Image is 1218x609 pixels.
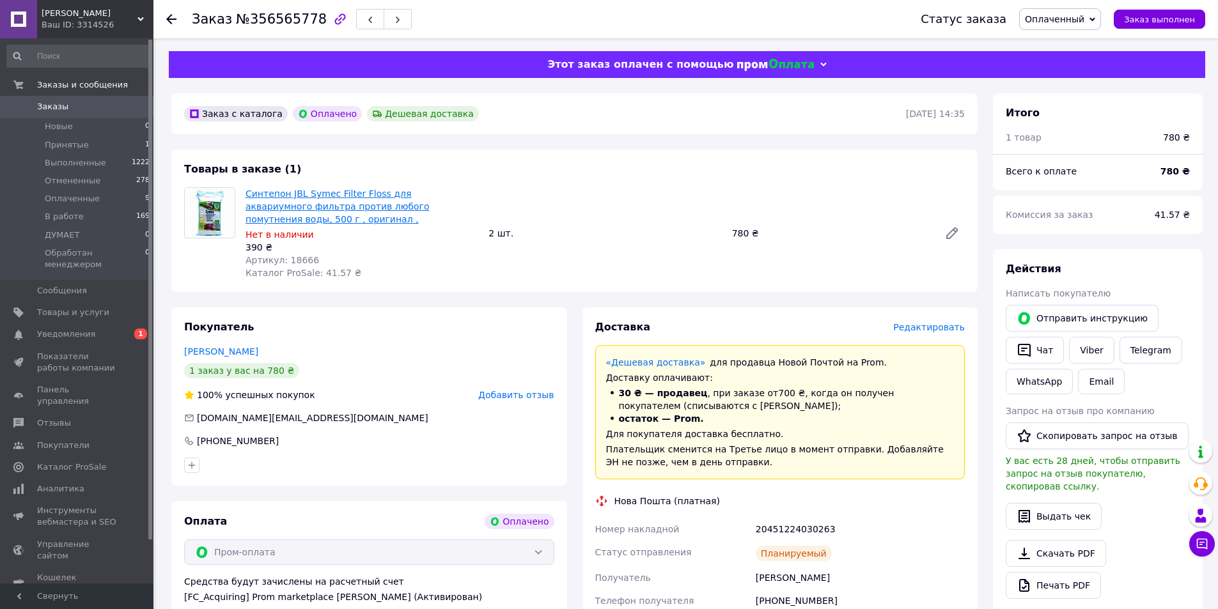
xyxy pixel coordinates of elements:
[606,357,706,367] a: «Дешевая доставка»
[906,109,965,119] time: [DATE] 14:35
[145,139,150,151] span: 1
[192,12,232,27] span: Заказ
[293,106,362,121] div: Оплачено
[753,566,967,589] div: [PERSON_NAME]
[246,241,478,254] div: 390 ₴
[42,8,137,19] span: ТОВ Меднова
[246,255,319,265] span: Артикул: 18666
[145,121,150,132] span: 0
[45,247,145,270] span: Обработан менеджером
[595,547,692,557] span: Статус отправления
[1006,540,1106,567] a: Скачать PDF
[1006,572,1101,599] a: Печать PDF
[1120,337,1182,364] a: Telegram
[246,268,361,278] span: Каталог ProSale: 41.57 ₴
[6,45,151,68] input: Поиск
[619,388,708,398] span: 30 ₴ — продавец
[1155,210,1190,220] span: 41.57 ₴
[37,505,118,528] span: Инструменты вебмастера и SEO
[1069,337,1114,364] a: Viber
[45,229,79,241] span: ДУМАЕТ
[134,328,147,339] span: 1
[595,573,651,583] span: Получатель
[1006,288,1111,298] span: Написать покупателю
[184,515,227,527] span: Оплата
[37,417,71,429] span: Отзывы
[37,79,128,91] span: Заказы и сообщения
[184,163,301,175] span: Товары в заказе (1)
[185,188,235,238] img: Синтепон JBL Symec Filter Floss для аквариумного фильтра против любого помутнения воды, 500 г , о...
[136,211,150,222] span: 169
[606,387,955,412] li: , при заказе от 700 ₴ , когда он получен покупателем (списываются с [PERSON_NAME]);
[1006,406,1155,416] span: Запрос на отзыв про компанию
[1124,15,1195,24] span: Заказ выполнен
[483,224,726,242] div: 2 шт.
[45,121,73,132] span: Новые
[727,224,934,242] div: 780 ₴
[37,572,118,595] span: Кошелек компании
[485,514,554,529] div: Оплачено
[606,428,955,440] div: Для покупателя доставка бесплатно.
[184,106,288,121] div: Заказ с каталога
[45,139,89,151] span: Принятые
[1078,369,1125,394] button: Email
[611,495,723,507] div: Нова Пошта (платная)
[753,518,967,541] div: 20451224030263
[1025,14,1084,24] span: Оплаченный
[595,596,694,606] span: Телефон получателя
[37,351,118,374] span: Показатели работы компании
[145,193,150,204] span: 9
[1006,305,1159,332] button: Отправить инструкцию
[1006,369,1073,394] a: WhatsApp
[145,247,150,270] span: 0
[37,539,118,562] span: Управление сайтом
[37,384,118,407] span: Панель управления
[132,157,150,169] span: 1222
[1006,503,1102,530] button: Выдать чек
[367,106,479,121] div: Дешевая доставка
[37,461,106,473] span: Каталог ProSale
[45,175,100,187] span: Отмененные
[1160,166,1190,176] b: 780 ₴
[184,321,254,333] span: Покупатель
[37,307,109,318] span: Товары и услуги
[606,356,955,369] div: для продавца Новой Почтой на Prom.
[478,390,554,400] span: Добавить отзыв
[921,13,1006,26] div: Статус заказа
[246,189,430,224] a: Синтепон JBL Symec Filter Floss для аквариумного фильтра против любого помутнения воды, 500 г , о...
[1163,131,1190,144] div: 780 ₴
[37,101,68,112] span: Заказы
[197,413,428,423] span: [DOMAIN_NAME][EMAIL_ADDRESS][DOMAIN_NAME]
[1006,263,1061,275] span: Действия
[1006,456,1180,491] span: У вас есть 28 дней, чтобы отправить запрос на отзыв покупателю, скопировав ссылку.
[1189,531,1215,557] button: Чат с покупателем
[37,483,84,495] span: Аналитика
[42,19,153,31] div: Ваш ID: 3314526
[184,575,554,603] div: Средства будут зачислены на расчетный счет
[619,413,704,424] span: остаток — Prom.
[37,328,95,340] span: Уведомления
[37,440,90,451] span: Покупатели
[37,285,87,297] span: Сообщения
[1006,132,1042,143] span: 1 товар
[606,371,955,384] div: Доставку оплачивают:
[1006,210,1093,220] span: Комиссия за заказ
[45,193,100,204] span: Оплаченные
[184,346,258,357] a: [PERSON_NAME]
[197,390,223,400] span: 100%
[166,13,176,26] div: Вернуться назад
[893,322,965,332] span: Редактировать
[1114,10,1205,29] button: Заказ выполнен
[756,546,832,561] div: Планируемый
[45,157,106,169] span: Выполненные
[184,363,299,378] div: 1 заказ у вас на 780 ₴
[595,524,680,534] span: Номер накладной
[136,175,150,187] span: 278
[196,435,280,447] div: [PHONE_NUMBER]
[145,229,150,241] span: 0
[184,389,315,401] div: успешных покупок
[606,443,955,468] div: Плательщик сменится на Третье лицо в момент отправки. Добавляйте ЭН не позже, чем в день отправки.
[1006,337,1064,364] button: Чат
[45,211,84,222] span: В работе
[939,220,965,246] a: Редактировать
